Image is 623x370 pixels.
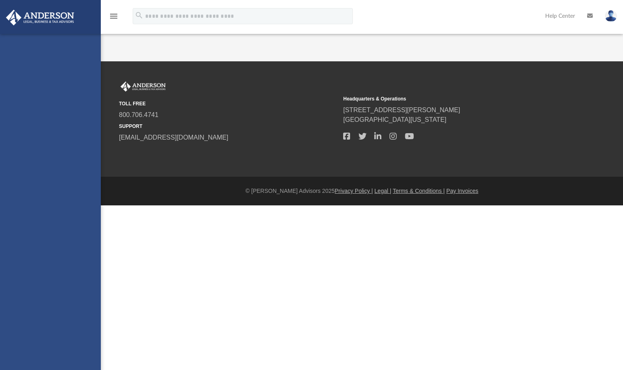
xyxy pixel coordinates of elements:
a: 800.706.4741 [119,111,158,118]
small: Headquarters & Operations [343,95,562,102]
a: Pay Invoices [446,188,478,194]
i: search [135,11,144,20]
a: [GEOGRAPHIC_DATA][US_STATE] [343,116,446,123]
img: Anderson Advisors Platinum Portal [119,82,167,92]
img: Anderson Advisors Platinum Portal [4,10,77,25]
a: menu [109,15,119,21]
i: menu [109,11,119,21]
a: Terms & Conditions | [393,188,445,194]
div: © [PERSON_NAME] Advisors 2025 [101,187,623,195]
a: Privacy Policy | [335,188,373,194]
a: Legal | [375,188,392,194]
small: SUPPORT [119,123,338,130]
img: User Pic [605,10,617,22]
small: TOLL FREE [119,100,338,107]
a: [EMAIL_ADDRESS][DOMAIN_NAME] [119,134,228,141]
a: [STREET_ADDRESS][PERSON_NAME] [343,107,460,113]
